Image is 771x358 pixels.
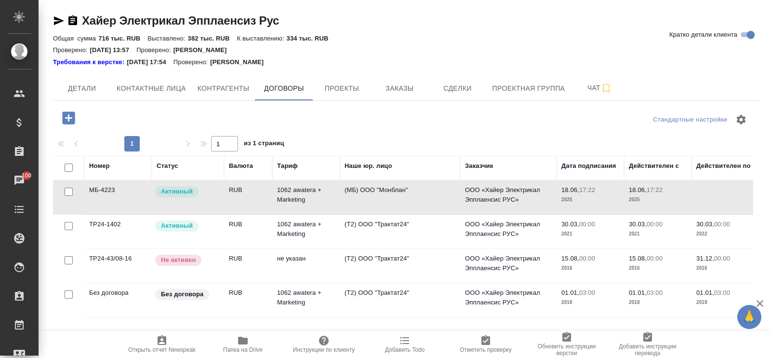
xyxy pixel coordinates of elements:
p: Проверено: [173,57,211,67]
p: 30.03, [629,220,647,228]
p: 17:22 [647,186,663,193]
p: [DATE] 13:57 [90,46,137,54]
button: Скопировать ссылку [67,15,79,27]
span: Контактные лица [117,83,186,95]
a: 100 [2,168,36,193]
span: Настроить таблицу [730,108,753,131]
td: не указан [272,249,340,283]
p: Проверено: [53,46,90,54]
td: (Т2) ООО "Трактат24" [340,249,460,283]
div: split button [651,112,730,127]
p: 15.08, [561,255,579,262]
p: Без договора [161,289,203,299]
span: Папка на Drive [223,346,263,353]
p: 2021 [629,229,687,239]
span: из 1 страниц [244,138,284,151]
td: ТР24-43/08-16 [84,249,152,283]
span: Отметить проверку [460,346,511,353]
td: RUB [224,215,272,248]
span: Обновить инструкции верстки [532,343,601,357]
svg: Подписаться [600,83,612,94]
button: Скопировать ссылку для ЯМессенджера [53,15,65,27]
td: 1062 awatera + Marketing [272,180,340,214]
p: ООО «Хайер Электрикал Эпплаенсис РУС» [465,185,552,205]
p: 18.06, [561,186,579,193]
p: 2016 [561,263,619,273]
p: 17:22 [579,186,595,193]
span: Заказы [376,83,423,95]
td: 1062 awatera + Marketing [272,283,340,317]
span: Проектная группа [492,83,565,95]
p: ООО «Хайер Электрикал Эпплаенсис РУС» [465,254,552,273]
a: Требования к верстке: [53,57,127,67]
td: (МБ) ООО "Монблан" [340,180,460,214]
p: 2016 [696,263,754,273]
p: 18.06, [629,186,647,193]
span: Открыть отчет Newspeak [128,346,196,353]
div: Наше юр. лицо [345,161,392,171]
p: 30.03, [696,220,714,228]
span: Добавить Todo [385,346,425,353]
p: 2016 [629,263,687,273]
p: ООО «Хайер Электрикал Эпплаенсис РУС» [465,288,552,307]
p: 2025 [561,195,619,205]
div: Действителен с [629,161,679,171]
div: Нажми, чтобы открыть папку с инструкцией [53,57,127,67]
div: Заказчик [465,161,493,171]
span: Чат [576,82,623,94]
p: 03:00 [647,289,663,296]
p: 01.01, [696,289,714,296]
td: (Т2) ООО "Трактат24" [340,215,460,248]
span: Договоры [261,83,307,95]
td: 1062 awatera + Marketing [272,215,340,248]
td: RUB [224,249,272,283]
p: Не активен [161,255,196,265]
span: Добавить инструкции перевода [613,343,682,357]
button: Добавить инструкции перевода [607,331,688,358]
p: Выставлено: [147,35,187,42]
p: Активный [161,187,193,196]
button: Инструкции по клиенту [283,331,364,358]
button: Обновить инструкции верстки [526,331,607,358]
td: RUB [224,283,272,317]
td: МБ-4223 [84,180,152,214]
span: Инструкции по клиенту [293,346,355,353]
p: [DATE] 17:54 [127,57,173,67]
div: Номер [89,161,110,171]
p: [PERSON_NAME] [210,57,271,67]
p: 00:00 [647,255,663,262]
p: 01.01, [561,289,579,296]
p: 30.03, [561,220,579,228]
p: 2018 [561,298,619,307]
p: 31.12, [696,255,714,262]
p: 15.08, [629,255,647,262]
p: ООО «Хайер Электрикал Эпплаенсис РУС» [465,220,552,239]
span: Кратко детали клиента [669,30,737,40]
p: 2019 [696,298,754,307]
p: 03:00 [714,289,730,296]
p: 01.01, [629,289,647,296]
p: 2018 [629,298,687,307]
button: Отметить проверку [445,331,526,358]
p: Проверено: [136,46,173,54]
div: Валюта [229,161,253,171]
button: Открыть отчет Newspeak [121,331,202,358]
td: RUB [224,180,272,214]
p: 2025 [629,195,687,205]
button: Добавить договор [55,108,82,128]
div: Дата подписания [561,161,616,171]
div: Статус [157,161,178,171]
span: 🙏 [741,307,758,327]
span: Контрагенты [198,83,250,95]
button: Добавить Todo [364,331,445,358]
button: Папка на Drive [202,331,283,358]
p: 382 тыс. RUB [188,35,237,42]
span: Сделки [434,83,480,95]
p: 00:00 [714,220,730,228]
p: Общая сумма [53,35,98,42]
p: 716 тыс. RUB [98,35,147,42]
span: Проекты [319,83,365,95]
span: 100 [16,171,38,180]
td: (Т2) ООО "Трактат24" [340,283,460,317]
p: 334 тыс. RUB [287,35,336,42]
